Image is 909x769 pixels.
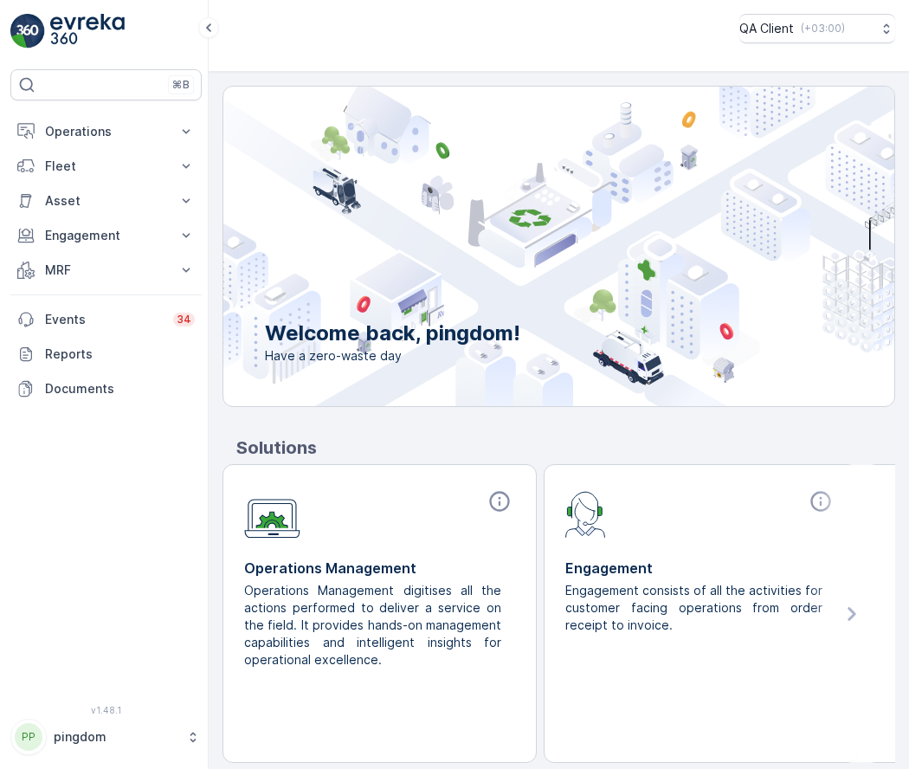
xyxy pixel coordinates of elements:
[10,253,202,288] button: MRF
[10,302,202,337] a: Events34
[565,558,836,578] p: Engagement
[45,380,195,397] p: Documents
[10,337,202,372] a: Reports
[54,728,177,746] p: pingdom
[45,192,167,210] p: Asset
[145,87,894,406] img: city illustration
[565,582,822,634] p: Engagement consists of all the activities for customer facing operations from order receipt to in...
[15,723,42,751] div: PP
[10,149,202,184] button: Fleet
[177,313,191,326] p: 34
[739,20,794,37] p: QA Client
[10,14,45,48] img: logo
[45,158,167,175] p: Fleet
[244,489,300,539] img: module-icon
[565,489,606,538] img: module-icon
[739,14,895,43] button: QA Client(+03:00)
[45,346,195,363] p: Reports
[801,22,845,36] p: ( +03:00 )
[45,123,167,140] p: Operations
[10,218,202,253] button: Engagement
[244,582,501,669] p: Operations Management digitises all the actions performed to deliver a service on the field. It p...
[10,184,202,218] button: Asset
[10,372,202,406] a: Documents
[10,719,202,755] button: PPpingdom
[10,705,202,715] span: v 1.48.1
[265,320,520,347] p: Welcome back, pingdom!
[265,347,520,365] span: Have a zero-waste day
[50,14,125,48] img: logo_light-DOdMpM7g.png
[45,227,167,244] p: Engagement
[45,311,163,328] p: Events
[244,558,515,578] p: Operations Management
[172,78,190,92] p: ⌘B
[10,114,202,149] button: Operations
[236,435,895,461] p: Solutions
[45,262,167,279] p: MRF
